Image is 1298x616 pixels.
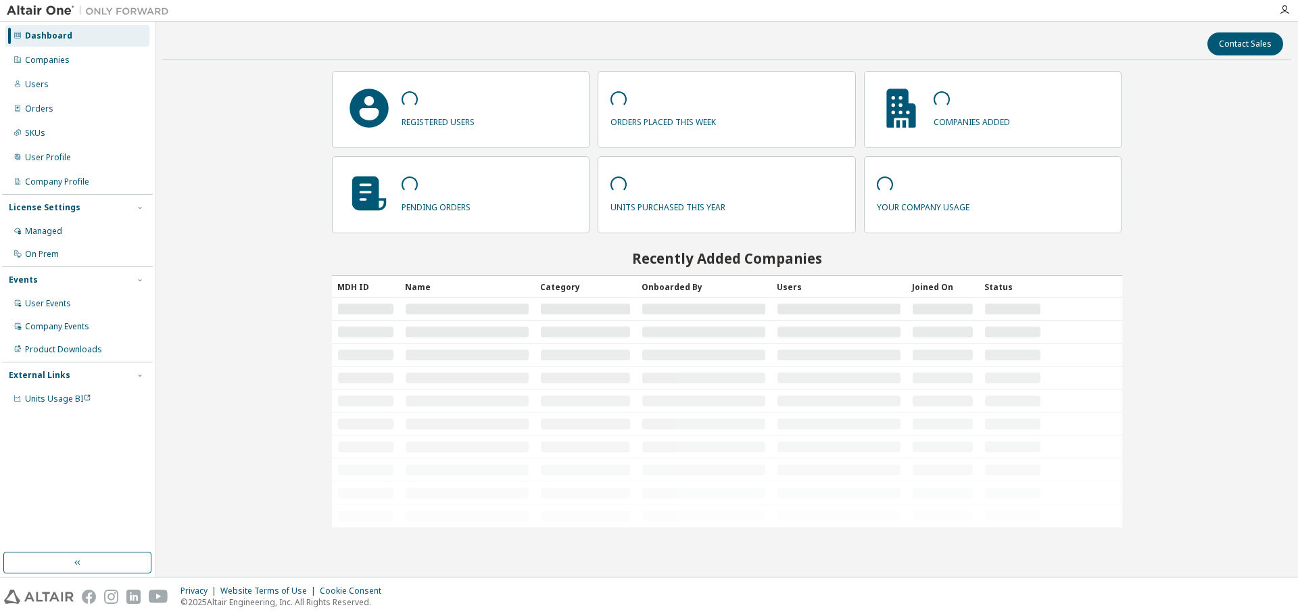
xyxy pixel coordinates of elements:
[912,276,973,298] div: Joined On
[402,197,471,213] p: pending orders
[984,276,1041,298] div: Status
[181,596,389,608] p: © 2025 Altair Engineering, Inc. All Rights Reserved.
[149,590,168,604] img: youtube.svg
[610,112,716,128] p: orders placed this week
[9,202,80,213] div: License Settings
[25,30,72,41] div: Dashboard
[610,197,725,213] p: units purchased this year
[934,112,1010,128] p: companies added
[25,79,49,90] div: Users
[877,197,969,213] p: your company usage
[25,321,89,332] div: Company Events
[402,112,475,128] p: registered users
[540,276,631,298] div: Category
[25,55,70,66] div: Companies
[126,590,141,604] img: linkedin.svg
[777,276,901,298] div: Users
[320,586,389,596] div: Cookie Consent
[9,370,70,381] div: External Links
[25,298,71,309] div: User Events
[220,586,320,596] div: Website Terms of Use
[9,275,38,285] div: Events
[25,249,59,260] div: On Prem
[104,590,118,604] img: instagram.svg
[642,276,766,298] div: Onboarded By
[337,276,394,298] div: MDH ID
[82,590,96,604] img: facebook.svg
[181,586,220,596] div: Privacy
[7,4,176,18] img: Altair One
[25,176,89,187] div: Company Profile
[25,128,45,139] div: SKUs
[1207,32,1283,55] button: Contact Sales
[405,276,529,298] div: Name
[332,250,1122,267] h2: Recently Added Companies
[25,393,91,404] span: Units Usage BI
[25,103,53,114] div: Orders
[25,226,62,237] div: Managed
[4,590,74,604] img: altair_logo.svg
[25,152,71,163] div: User Profile
[25,344,102,355] div: Product Downloads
